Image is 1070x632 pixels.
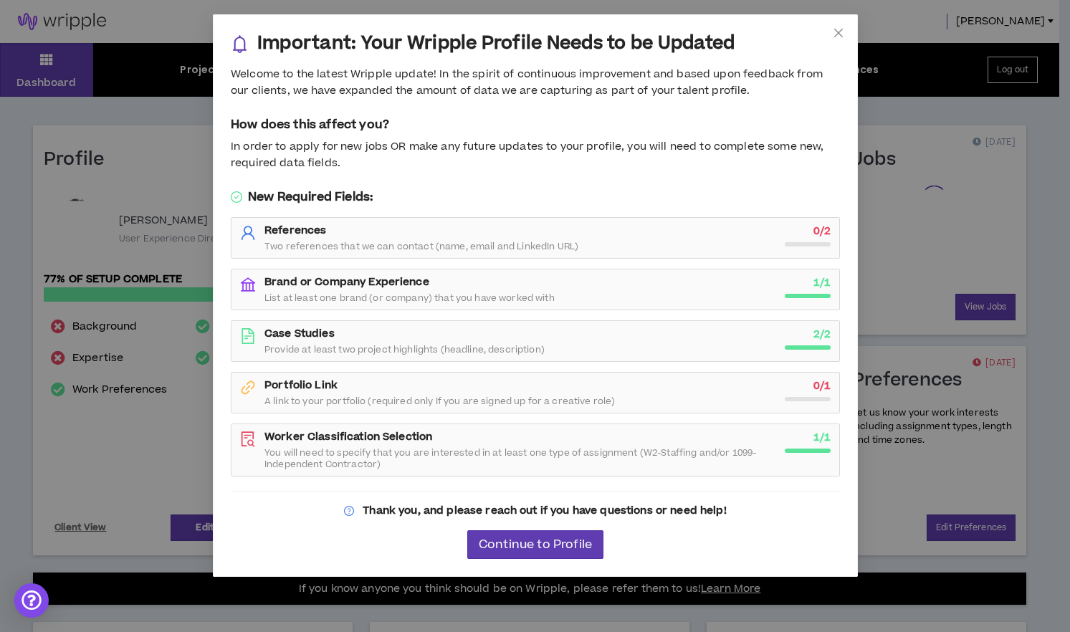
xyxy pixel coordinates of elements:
strong: 2 / 2 [813,327,830,342]
div: Open Intercom Messenger [14,583,49,618]
strong: 0 / 2 [813,224,830,239]
strong: 1 / 1 [813,430,830,445]
strong: Thank you, and please reach out if you have questions or need help! [363,503,726,518]
span: bell [231,35,249,53]
span: check-circle [231,191,242,203]
h3: Important: Your Wripple Profile Needs to be Updated [257,32,735,55]
h5: How does this affect you? [231,116,840,133]
div: Welcome to the latest Wripple update! In the spirit of continuous improvement and based upon feed... [231,67,840,99]
span: You will need to specify that you are interested in at least one type of assignment (W2-Staffing ... [264,447,776,470]
span: A link to your portfolio (required only If you are signed up for a creative role) [264,396,615,407]
span: file-text [240,328,256,344]
span: user [240,225,256,241]
span: question-circle [344,506,354,516]
strong: Case Studies [264,326,335,341]
div: In order to apply for new jobs OR make any future updates to your profile, you will need to compl... [231,139,840,171]
strong: Brand or Company Experience [264,274,429,289]
span: bank [240,277,256,292]
span: Continue to Profile [478,538,591,552]
span: List at least one brand (or company) that you have worked with [264,292,555,304]
span: file-search [240,431,256,447]
strong: References [264,223,326,238]
h5: New Required Fields: [231,188,840,206]
span: Provide at least two project highlights (headline, description) [264,344,545,355]
button: Close [819,14,858,53]
span: close [833,27,844,39]
strong: Portfolio Link [264,378,338,393]
strong: 0 / 1 [813,378,830,393]
button: Continue to Profile [467,530,603,559]
strong: 1 / 1 [813,275,830,290]
strong: Worker Classification Selection [264,429,432,444]
span: link [240,380,256,396]
span: Two references that we can contact (name, email and LinkedIn URL) [264,241,578,252]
